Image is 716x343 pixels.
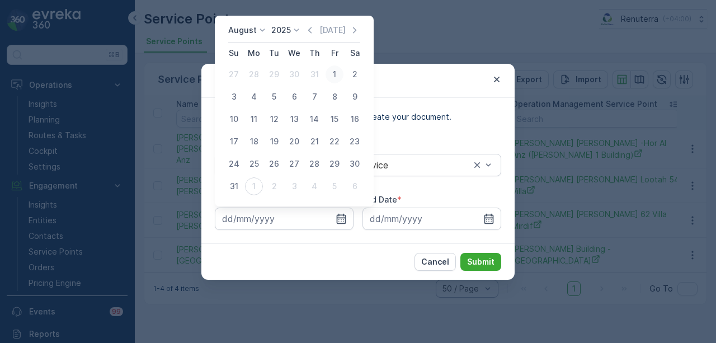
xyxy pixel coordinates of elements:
div: 5 [326,177,343,195]
div: 6 [346,177,364,195]
div: 22 [326,133,343,151]
div: 20 [285,133,303,151]
div: 12 [265,110,283,128]
div: 4 [305,177,323,195]
div: 3 [225,88,243,106]
div: 6 [285,88,303,106]
div: 10 [225,110,243,128]
div: 9 [346,88,364,106]
p: [DATE] [319,25,346,36]
label: End Date [362,195,397,204]
div: 5 [265,88,283,106]
div: 30 [285,65,303,83]
div: 2 [346,65,364,83]
div: 4 [245,88,263,106]
input: dd/mm/yyyy [215,208,354,230]
div: 21 [305,133,323,151]
div: 25 [245,155,263,173]
th: Sunday [224,43,244,63]
div: 24 [225,155,243,173]
div: 3 [285,177,303,195]
th: Wednesday [284,43,304,63]
div: 29 [265,65,283,83]
div: 31 [225,177,243,195]
div: 1 [326,65,343,83]
div: 8 [326,88,343,106]
p: 2025 [271,25,291,36]
div: 26 [265,155,283,173]
div: 2 [265,177,283,195]
th: Monday [244,43,264,63]
div: 17 [225,133,243,151]
div: 19 [265,133,283,151]
p: August [228,25,257,36]
div: 23 [346,133,364,151]
div: 18 [245,133,263,151]
th: Tuesday [264,43,284,63]
div: 11 [245,110,263,128]
div: 14 [305,110,323,128]
th: Friday [324,43,345,63]
th: Saturday [345,43,365,63]
div: 27 [225,65,243,83]
div: 31 [305,65,323,83]
div: 16 [346,110,364,128]
button: Submit [460,253,501,271]
div: 15 [326,110,343,128]
p: Submit [467,256,494,267]
div: 27 [285,155,303,173]
button: Cancel [414,253,456,271]
p: Cancel [421,256,449,267]
div: 28 [305,155,323,173]
div: 30 [346,155,364,173]
input: dd/mm/yyyy [362,208,501,230]
div: 1 [245,177,263,195]
div: 28 [245,65,263,83]
th: Thursday [304,43,324,63]
div: 7 [305,88,323,106]
div: 13 [285,110,303,128]
div: 29 [326,155,343,173]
